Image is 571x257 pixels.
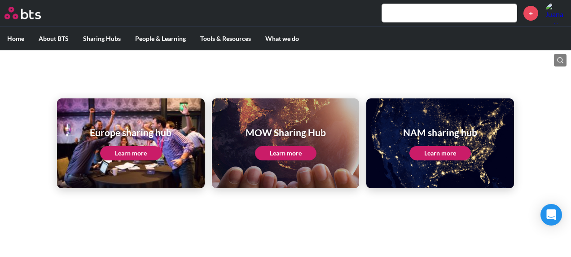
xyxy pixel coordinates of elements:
a: Learn more [100,146,162,160]
label: People & Learning [128,27,193,50]
a: Go home [4,7,57,19]
label: Tools & Resources [193,27,258,50]
label: What we do [258,27,306,50]
div: Open Intercom Messenger [540,204,562,226]
img: BTS Logo [4,7,41,19]
a: Learn more [255,146,316,160]
a: Profile [545,2,567,24]
label: About BTS [31,27,76,50]
h1: NAM sharing hub [403,126,477,139]
a: Learn more [409,146,471,160]
img: Juana Navarro [545,2,567,24]
a: + [523,6,538,21]
h1: MOW Sharing Hub [246,126,326,139]
h1: Europe sharing hub [90,126,171,139]
label: Sharing Hubs [76,27,128,50]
